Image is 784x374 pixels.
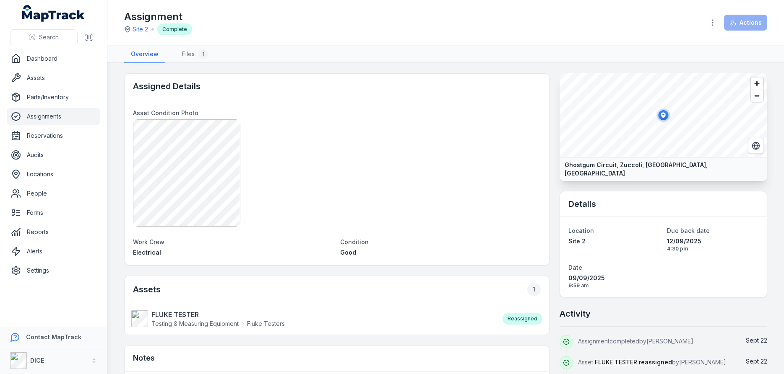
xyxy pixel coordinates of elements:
span: Assignment completed by [PERSON_NAME] [578,338,693,345]
h1: Assignment [124,10,192,23]
span: Good [340,249,356,256]
h2: Assets [133,283,541,296]
span: Due back date [667,227,710,234]
a: Reports [7,224,100,240]
span: Work Crew [133,238,164,245]
div: 1 [527,283,541,296]
a: Overview [124,46,165,63]
a: Assignments [7,108,100,125]
div: Complete [157,23,192,35]
span: Fluke Testers [247,320,285,328]
time: 12/09/2025, 4:30:00 pm [667,237,759,252]
span: 09/09/2025 [568,274,660,282]
strong: Contact MapTrack [26,333,81,340]
a: Locations [7,166,100,183]
strong: Ghostgum Circuit, Zuccoli, [GEOGRAPHIC_DATA], [GEOGRAPHIC_DATA] [565,161,762,178]
a: Alerts [7,243,100,260]
div: Reassigned [503,313,542,325]
span: Asset Condition Photo [133,109,198,116]
button: Zoom in [751,77,763,90]
span: Testing & Measuring Equipment [151,320,239,328]
a: People [7,185,100,202]
strong: DICE [30,357,44,364]
div: 1 [198,49,208,59]
span: Condition [340,238,369,245]
button: Search [10,29,78,45]
a: Settings [7,262,100,279]
a: Parts/Inventory [7,89,100,106]
h2: Assigned Details [133,80,201,92]
a: FLUKE TESTERTesting & Measuring EquipmentFluke Testers [131,310,494,328]
time: 22/09/2025, 10:22:34 am [746,358,767,365]
a: reassigned [639,358,672,366]
span: Location [568,227,594,234]
a: Forms [7,204,100,221]
a: Files1 [175,46,215,63]
a: Site 2 [133,25,148,34]
span: 9:59 am [568,282,660,289]
span: Search [39,33,59,41]
span: Sept 22 [746,337,767,344]
span: Site 2 [568,237,586,245]
canvas: Map [560,73,767,157]
strong: FLUKE TESTER [151,310,285,320]
a: Site 2 [568,237,660,245]
span: Asset by [PERSON_NAME] [578,359,726,366]
a: Dashboard [7,50,100,67]
a: Audits [7,147,100,163]
h2: Activity [560,308,591,320]
a: Reservations [7,127,100,144]
span: Electrical [133,249,161,256]
span: Sept 22 [746,358,767,365]
h2: Details [568,198,596,210]
a: FLUKE TESTER [595,358,637,366]
button: Switch to Satellite View [748,138,764,154]
h3: Notes [133,352,155,364]
time: 09/09/2025, 9:59:34 am [568,274,660,289]
time: 22/09/2025, 10:22:34 am [746,337,767,344]
span: 4:30 pm [667,245,759,252]
span: Date [568,264,582,271]
a: MapTrack [22,5,85,22]
span: 12/09/2025 [667,237,759,245]
a: Assets [7,70,100,86]
button: Zoom out [751,90,763,102]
